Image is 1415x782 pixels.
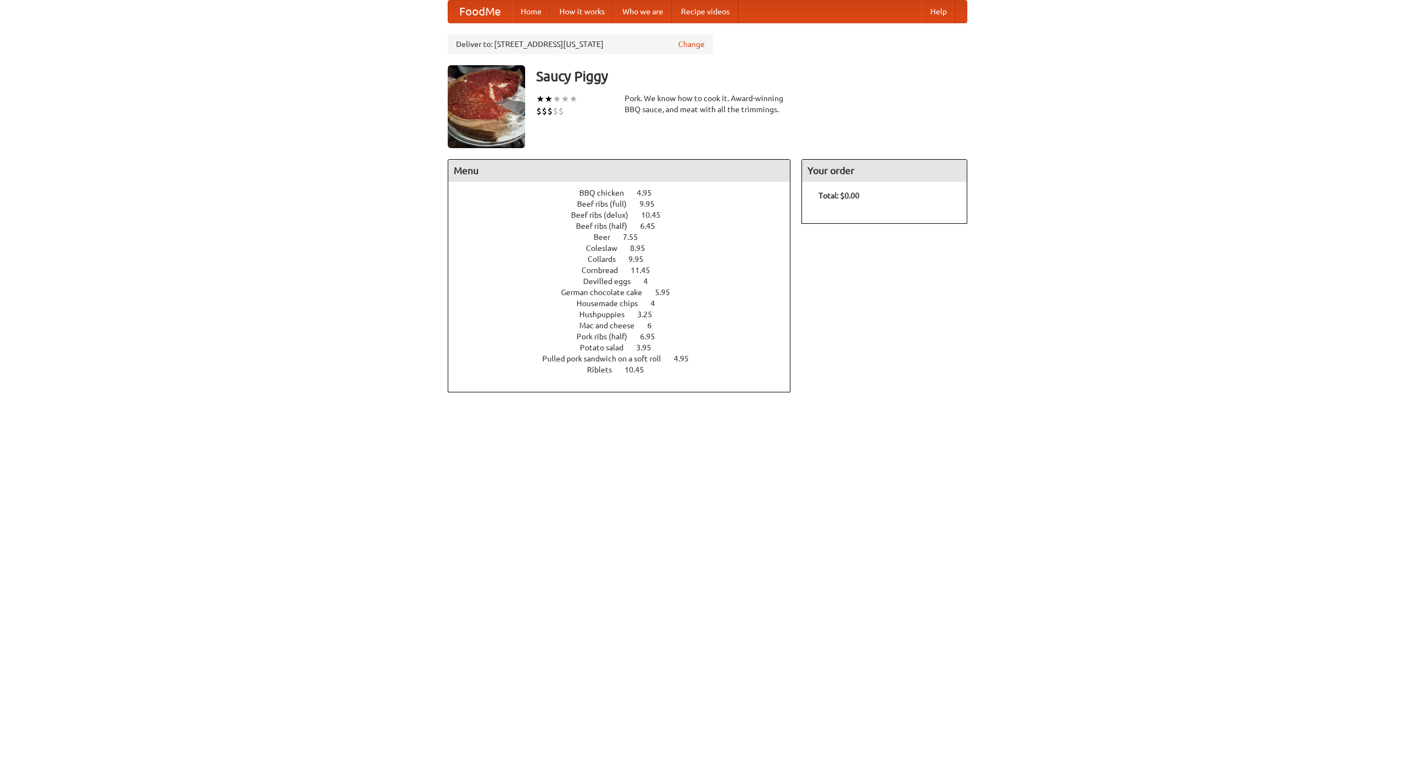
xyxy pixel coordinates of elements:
li: ★ [561,93,569,105]
a: Devilled eggs 4 [583,277,668,286]
a: Pork ribs (half) 6.95 [577,332,675,341]
a: Change [678,39,705,50]
span: Beef ribs (delux) [571,211,640,219]
span: Pork ribs (half) [577,332,638,341]
img: angular.jpg [448,65,525,148]
li: $ [536,105,542,117]
span: 10.45 [625,365,655,374]
span: Housemade chips [577,299,649,308]
li: $ [542,105,547,117]
span: 4 [643,277,659,286]
a: Potato salad 3.95 [580,343,672,352]
span: 10.45 [641,211,672,219]
li: $ [547,105,553,117]
a: BBQ chicken 4.95 [579,188,672,197]
span: Coleslaw [586,244,628,253]
a: Beef ribs (full) 9.95 [577,200,675,208]
a: Beef ribs (half) 6.45 [576,222,675,230]
span: 6.45 [640,222,666,230]
span: Riblets [587,365,623,374]
li: ★ [544,93,553,105]
span: 9.95 [628,255,654,264]
a: Recipe videos [672,1,738,23]
span: Hushpuppies [579,310,636,319]
span: 6 [647,321,663,330]
h4: Your order [802,160,967,182]
a: Help [921,1,956,23]
span: 3.25 [637,310,663,319]
a: Who we are [614,1,672,23]
span: Collards [588,255,627,264]
span: 8.95 [630,244,656,253]
a: Coleslaw 8.95 [586,244,665,253]
span: 11.45 [631,266,661,275]
a: Collards 9.95 [588,255,664,264]
span: Beer [594,233,621,242]
a: How it works [551,1,614,23]
a: Hushpuppies 3.25 [579,310,673,319]
span: Beef ribs (half) [576,222,638,230]
a: Mac and cheese 6 [579,321,672,330]
span: Potato salad [580,343,635,352]
span: 3.95 [636,343,662,352]
span: 6.95 [640,332,666,341]
span: German chocolate cake [561,288,653,297]
h3: Saucy Piggy [536,65,967,87]
span: Cornbread [581,266,629,275]
a: Pulled pork sandwich on a soft roll 4.95 [542,354,709,363]
span: BBQ chicken [579,188,635,197]
a: Riblets 10.45 [587,365,664,374]
span: 4.95 [637,188,663,197]
span: 5.95 [655,288,681,297]
a: FoodMe [448,1,512,23]
li: ★ [553,93,561,105]
li: ★ [536,93,544,105]
a: Home [512,1,551,23]
span: 9.95 [640,200,665,208]
span: Pulled pork sandwich on a soft roll [542,354,672,363]
a: Beef ribs (delux) 10.45 [571,211,681,219]
span: Mac and cheese [579,321,646,330]
div: Deliver to: [STREET_ADDRESS][US_STATE] [448,34,713,54]
a: Beer 7.55 [594,233,658,242]
a: Housemade chips 4 [577,299,675,308]
b: Total: $0.00 [819,191,860,200]
li: $ [558,105,564,117]
span: 4 [651,299,666,308]
span: Devilled eggs [583,277,642,286]
h4: Menu [448,160,790,182]
li: $ [553,105,558,117]
span: Beef ribs (full) [577,200,638,208]
span: 7.55 [623,233,649,242]
li: ★ [569,93,578,105]
span: 4.95 [674,354,700,363]
a: Cornbread 11.45 [581,266,670,275]
div: Pork. We know how to cook it. Award-winning BBQ sauce, and meat with all the trimmings. [625,93,790,115]
a: German chocolate cake 5.95 [561,288,690,297]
